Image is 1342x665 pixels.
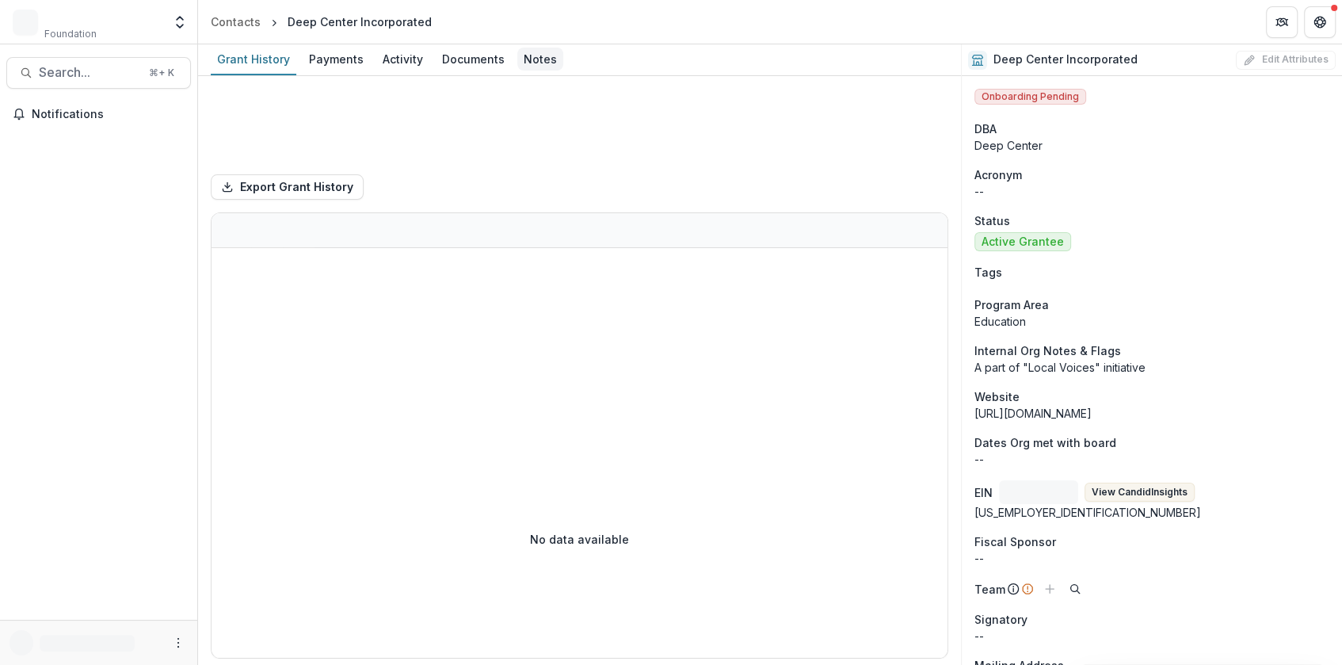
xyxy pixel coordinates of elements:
[974,183,1329,200] p: --
[974,212,1010,229] span: Status
[1266,6,1298,38] button: Partners
[1236,51,1336,70] button: Edit Attributes
[974,313,1329,330] p: Education
[974,407,1092,420] a: [URL][DOMAIN_NAME]
[974,137,1329,154] div: Deep Center
[6,101,191,127] button: Notifications
[303,44,370,75] a: Payments
[436,44,511,75] a: Documents
[982,235,1064,249] span: Active Grantee
[974,533,1056,550] span: Fiscal Sponsor
[974,550,1329,567] div: --
[169,6,191,38] button: Open entity switcher
[974,296,1049,313] span: Program Area
[530,531,629,548] p: No data available
[288,13,432,30] div: Deep Center Incorporated
[6,57,191,89] button: Search...
[1085,483,1195,502] button: View CandidInsights
[204,10,267,33] a: Contacts
[974,166,1022,183] span: Acronym
[974,388,1020,405] span: Website
[146,64,177,82] div: ⌘ + K
[1040,579,1059,598] button: Add
[993,53,1138,67] h2: Deep Center Incorporated
[974,484,993,501] p: EIN
[436,48,511,71] div: Documents
[974,451,1329,468] p: --
[974,628,1329,644] div: --
[974,342,1121,359] span: Internal Org Notes & Flags
[517,48,563,71] div: Notes
[376,44,429,75] a: Activity
[211,174,364,200] button: Export Grant History
[303,48,370,71] div: Payments
[974,359,1329,376] p: A part of "Local Voices" initiative
[974,264,1002,281] span: Tags
[44,27,97,41] span: Foundation
[211,48,296,71] div: Grant History
[1066,579,1085,598] button: Search
[974,611,1027,628] span: Signatory
[211,44,296,75] a: Grant History
[39,65,139,80] span: Search...
[974,504,1329,521] div: [US_EMPLOYER_IDENTIFICATION_NUMBER]
[974,120,997,137] span: DBA
[169,633,188,652] button: More
[204,10,438,33] nav: breadcrumb
[974,581,1005,598] p: Team
[1304,6,1336,38] button: Get Help
[376,48,429,71] div: Activity
[974,434,1116,451] span: Dates Org met with board
[974,89,1086,105] span: Onboarding Pending
[517,44,563,75] a: Notes
[32,108,185,121] span: Notifications
[211,13,261,30] div: Contacts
